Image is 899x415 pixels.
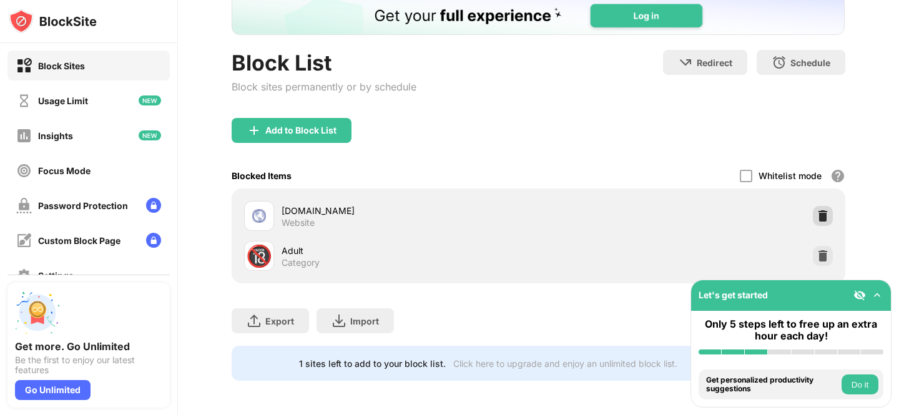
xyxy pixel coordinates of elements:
[16,198,32,213] img: password-protection-off.svg
[871,289,883,301] img: omni-setup-toggle.svg
[232,81,416,93] div: Block sites permanently or by schedule
[853,289,866,301] img: eye-not-visible.svg
[38,235,120,246] div: Custom Block Page
[9,9,97,34] img: logo-blocksite.svg
[232,50,416,76] div: Block List
[16,128,32,144] img: insights-off.svg
[38,200,128,211] div: Password Protection
[246,243,272,269] div: 🔞
[15,380,91,400] div: Go Unlimited
[139,95,161,105] img: new-icon.svg
[38,270,74,281] div: Settings
[38,95,88,106] div: Usage Limit
[139,130,161,140] img: new-icon.svg
[299,358,446,369] div: 1 sites left to add to your block list.
[265,125,337,135] div: Add to Block List
[790,57,830,68] div: Schedule
[453,358,677,369] div: Click here to upgrade and enjoy an unlimited block list.
[38,61,85,71] div: Block Sites
[697,57,732,68] div: Redirect
[759,170,822,181] div: Whitelist mode
[38,130,73,141] div: Insights
[699,318,883,342] div: Only 5 steps left to free up an extra hour each day!
[15,290,60,335] img: push-unlimited.svg
[16,58,32,74] img: block-on.svg
[146,198,161,213] img: lock-menu.svg
[282,257,320,268] div: Category
[15,355,162,375] div: Be the first to enjoy our latest features
[282,204,538,217] div: [DOMAIN_NAME]
[282,244,538,257] div: Adult
[38,165,91,176] div: Focus Mode
[16,163,32,178] img: focus-off.svg
[699,290,768,300] div: Let's get started
[282,217,315,228] div: Website
[232,170,292,181] div: Blocked Items
[842,374,878,394] button: Do it
[706,376,838,394] div: Get personalized productivity suggestions
[15,340,162,353] div: Get more. Go Unlimited
[16,233,32,248] img: customize-block-page-off.svg
[350,316,379,326] div: Import
[16,93,32,109] img: time-usage-off.svg
[252,208,267,223] img: favicons
[146,233,161,248] img: lock-menu.svg
[265,316,294,326] div: Export
[16,268,32,283] img: settings-off.svg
